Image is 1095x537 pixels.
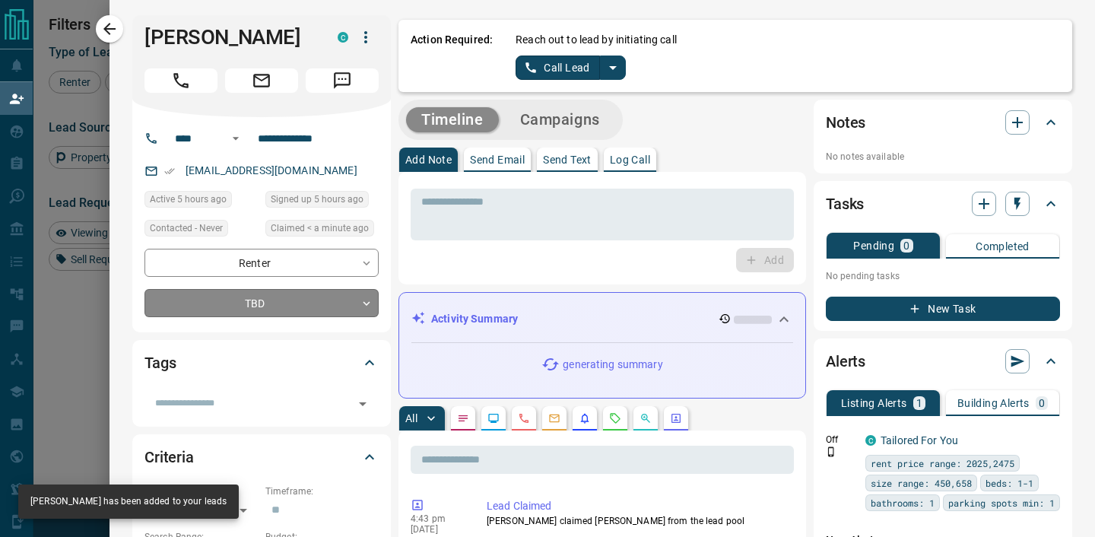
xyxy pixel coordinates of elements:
svg: Email Verified [164,166,175,176]
h2: Notes [826,110,865,135]
div: split button [516,56,626,80]
svg: Listing Alerts [579,412,591,424]
p: 0 [903,240,909,251]
svg: Agent Actions [670,412,682,424]
p: All [405,413,417,424]
button: Open [227,129,245,148]
p: [DATE] [411,524,464,535]
div: [PERSON_NAME] has been added to your leads [30,489,227,514]
div: Renter [144,249,379,277]
div: condos.ca [865,435,876,446]
p: [PERSON_NAME] claimed [PERSON_NAME] from the lead pool [487,514,788,528]
div: Alerts [826,343,1060,380]
p: 1 [916,398,922,408]
p: Lead Claimed [487,498,788,514]
p: Pending [853,240,894,251]
span: Message [306,68,379,93]
h2: Tasks [826,192,864,216]
span: Contacted - Never [150,221,223,236]
button: New Task [826,297,1060,321]
h2: Alerts [826,349,865,373]
span: Claimed < a minute ago [271,221,369,236]
span: Email [225,68,298,93]
span: parking spots min: 1 [948,495,1055,510]
h1: [PERSON_NAME] [144,25,315,49]
svg: Notes [457,412,469,424]
p: Action Required: [411,32,493,80]
div: Notes [826,104,1060,141]
svg: Push Notification Only [826,446,836,457]
span: Signed up 5 hours ago [271,192,363,207]
span: Active 5 hours ago [150,192,227,207]
p: Timeframe: [265,485,379,498]
svg: Lead Browsing Activity [487,412,500,424]
button: Call Lead [516,56,600,80]
div: Tasks [826,186,1060,222]
svg: Emails [548,412,560,424]
p: Building Alerts [957,398,1030,408]
h2: Tags [144,351,176,375]
div: condos.ca [338,32,348,43]
svg: Opportunities [640,412,652,424]
div: Tags [144,345,379,381]
div: Activity Summary [411,305,793,333]
button: Campaigns [505,107,615,132]
a: [EMAIL_ADDRESS][DOMAIN_NAME] [186,164,357,176]
p: Add Note [405,154,452,165]
svg: Calls [518,412,530,424]
a: Tailored For You [881,434,958,446]
button: Open [352,393,373,415]
p: Activity Summary [431,311,518,327]
p: 0 [1039,398,1045,408]
svg: Requests [609,412,621,424]
p: 4:43 pm [411,513,464,524]
p: Off [826,433,856,446]
div: TBD [144,289,379,317]
button: Timeline [406,107,499,132]
p: Completed [976,241,1030,252]
p: Send Email [470,154,525,165]
p: Listing Alerts [841,398,907,408]
span: size range: 450,658 [871,475,972,491]
p: Log Call [610,154,650,165]
p: No pending tasks [826,265,1060,288]
p: Reach out to lead by initiating call [516,32,677,48]
span: Call [144,68,217,93]
span: beds: 1-1 [985,475,1033,491]
span: bathrooms: 1 [871,495,935,510]
p: generating summary [563,357,662,373]
div: Mon Aug 18 2025 [265,220,379,241]
div: Mon Aug 18 2025 [144,191,258,212]
div: Mon Aug 18 2025 [265,191,379,212]
div: Criteria [144,439,379,475]
p: No notes available [826,150,1060,164]
h2: Criteria [144,445,194,469]
p: Send Text [543,154,592,165]
span: rent price range: 2025,2475 [871,456,1014,471]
